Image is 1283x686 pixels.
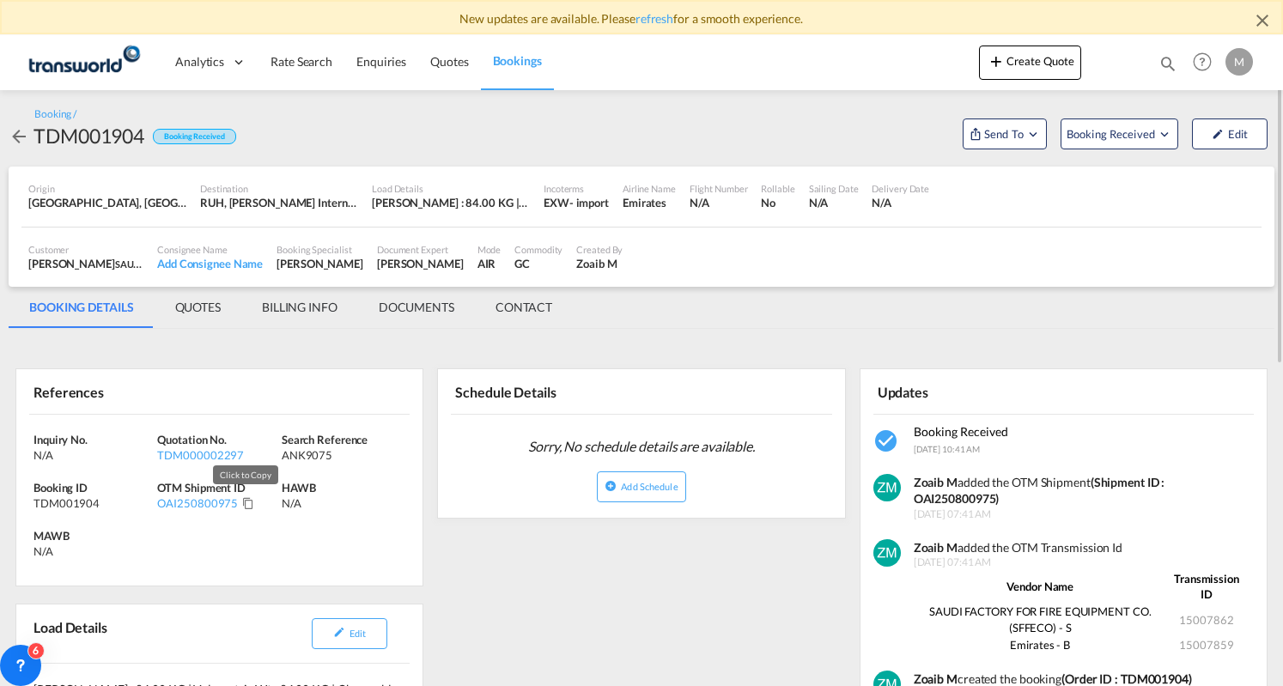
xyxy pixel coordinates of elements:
[623,195,676,210] div: Emirates
[157,481,246,495] span: OTM Shipment ID
[157,243,263,256] div: Consignee Name
[873,428,901,455] md-icon: icon-checkbox-marked-circle
[33,433,88,446] span: Inquiry No.
[1167,603,1246,635] td: 15007862
[344,34,418,90] a: Enquiries
[333,626,345,638] md-icon: icon-pencil
[200,195,358,210] div: RUH, King Khaled International, Riyadh, Saudi Arabia, Middle East, Middle East
[1061,118,1178,149] button: Open demo menu
[213,465,278,484] md-tooltip: Click to Copy
[26,43,142,82] img: 1a84b2306ded11f09c1219774cd0a0fe.png
[9,287,573,328] md-pagination-wrapper: Use the left and right arrow keys to navigate between tabs
[157,447,277,463] div: TDM000002297
[430,54,468,69] span: Quotes
[1225,48,1253,76] div: M
[477,243,502,256] div: Mode
[271,54,332,69] span: Rate Search
[28,182,186,195] div: Origin
[576,256,623,271] div: Zoaib M
[282,495,405,511] div: N/A
[277,256,363,271] div: [PERSON_NAME]
[1061,671,1192,686] b: (Order ID : TDM001904)
[2,10,1281,27] div: New updates are available. Please for a smooth experience.
[356,54,406,69] span: Enquiries
[914,540,958,555] strong: Zoaib M
[979,46,1081,80] button: icon-plus 400-fgCreate Quote
[761,182,794,195] div: Rollable
[914,475,958,489] strong: Zoaib M
[914,603,1167,635] td: SAUDI FACTORY FOR FIRE EQUIPMENT CO.(SFFECO) - S
[914,539,1246,556] div: added the OTM Transmission Id
[33,481,88,495] span: Booking ID
[33,529,70,543] span: MAWB
[914,424,1008,439] span: Booking Received
[914,474,1246,507] div: added the OTM Shipment
[358,287,475,328] md-tab-item: DOCUMENTS
[28,195,186,210] div: LUX, Luxembourg-Findel International, Luxembourg, Luxembourg, Western Europe, Europe
[17,17,362,35] body: Editor, editor30
[33,495,153,511] div: TDM001904
[873,376,1061,406] div: Updates
[34,107,76,122] div: Booking /
[1167,636,1246,653] td: 15007859
[155,287,241,328] md-tab-item: QUOTES
[242,497,254,509] md-icon: Click to Copy
[1158,54,1177,73] md-icon: icon-magnify
[914,636,1167,653] td: Emirates - B
[1188,47,1217,76] span: Help
[690,182,748,195] div: Flight Number
[418,34,480,90] a: Quotes
[282,481,316,495] span: HAWB
[33,447,153,463] div: N/A
[914,555,1246,570] span: [DATE] 07:41 AM
[372,182,530,195] div: Load Details
[761,195,794,210] div: No
[872,195,929,210] div: N/A
[809,195,859,210] div: N/A
[986,51,1006,71] md-icon: icon-plus 400-fg
[1067,125,1157,143] span: Booking Received
[277,243,363,256] div: Booking Specialist
[29,611,114,656] div: Load Details
[477,256,502,271] div: AIR
[514,243,562,256] div: Commodity
[258,34,344,90] a: Rate Search
[157,433,227,446] span: Quotation No.
[28,243,143,256] div: Customer
[9,122,33,149] div: icon-arrow-left
[576,243,623,256] div: Created By
[982,125,1025,143] span: Send To
[914,671,958,686] b: Zoaib M
[475,287,573,328] md-tab-item: CONTACT
[157,256,263,271] div: Add Consignee Name
[282,447,401,463] div: ANK9075
[163,34,258,90] div: Analytics
[1158,54,1177,80] div: icon-magnify
[1188,47,1225,78] div: Help
[157,495,238,511] div: OAI250800975
[153,129,235,145] div: Booking Received
[690,195,748,210] div: N/A
[1006,580,1073,593] strong: Vendor Name
[372,195,530,210] div: [PERSON_NAME] : 84.00 KG | Volumetric Wt : 84.00 KG | Chargeable Wt : 84.00 KG
[350,628,366,639] span: Edit
[544,195,569,210] div: EXW
[623,182,676,195] div: Airline Name
[115,257,339,270] span: SAUDI FACTORY FOR FIRE EQUIPMENT CO.(SFFECO)
[1174,572,1239,601] strong: Transmission ID
[28,256,143,271] div: [PERSON_NAME]
[175,53,224,70] span: Analytics
[635,11,673,26] a: refresh
[29,376,216,406] div: References
[282,433,368,446] span: Search Reference
[569,195,609,210] div: - import
[1252,10,1273,31] md-icon: icon-close
[451,376,638,406] div: Schedule Details
[873,474,901,501] img: v+XMcPmzgAAAABJRU5ErkJggg==
[481,34,554,90] a: Bookings
[1212,128,1224,140] md-icon: icon-pencil
[963,118,1047,149] button: Open demo menu
[621,481,678,492] span: Add Schedule
[597,471,685,502] button: icon-plus-circleAdd Schedule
